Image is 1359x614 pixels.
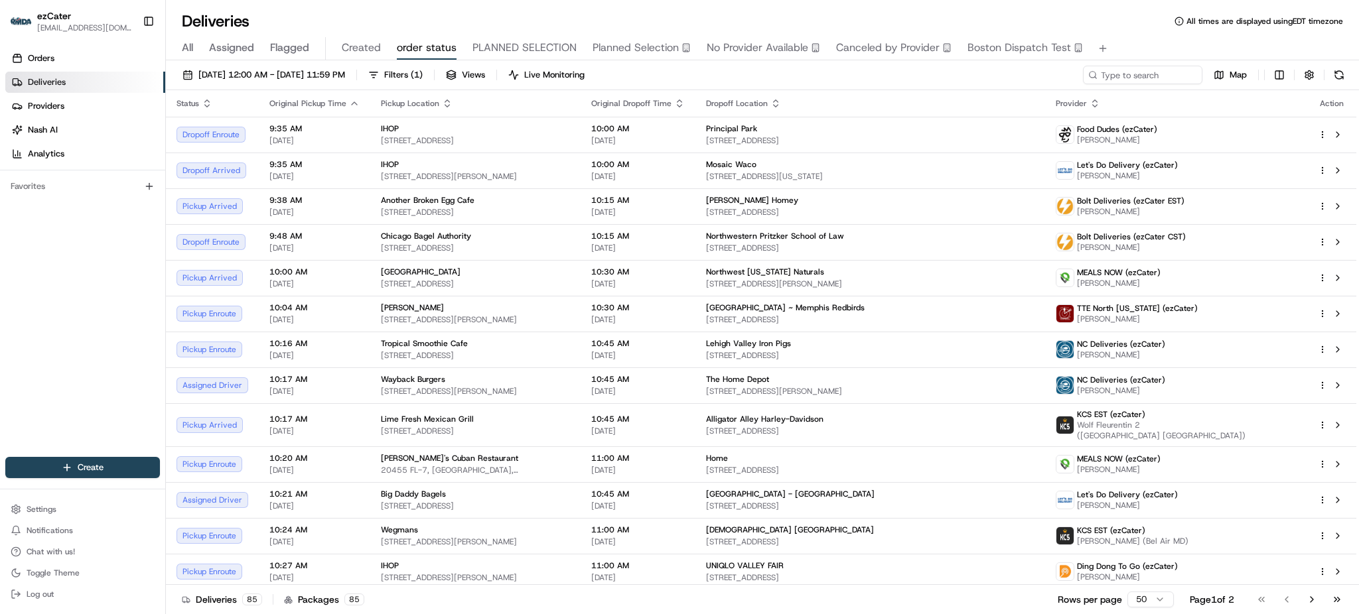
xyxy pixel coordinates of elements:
[381,159,399,170] span: IHOP
[5,95,165,117] a: Providers
[1077,196,1184,206] span: Bolt Deliveries (ezCater EST)
[45,127,218,140] div: Start new chat
[269,243,360,253] span: [DATE]
[27,504,56,515] span: Settings
[706,386,1035,397] span: [STREET_ADDRESS][PERSON_NAME]
[1186,16,1343,27] span: All times are displayed using EDT timezone
[591,243,685,253] span: [DATE]
[381,278,570,289] span: [STREET_ADDRESS]
[269,572,360,583] span: [DATE]
[1208,66,1253,84] button: Map
[177,66,351,84] button: [DATE] 12:00 AM - [DATE] 11:59 PM
[706,572,1035,583] span: [STREET_ADDRESS]
[381,386,570,397] span: [STREET_ADDRESS][PERSON_NAME]
[28,100,64,112] span: Providers
[1077,231,1186,242] span: Bolt Deliveries (ezCater CST)
[381,123,399,134] span: IHOP
[1077,454,1161,464] span: MEALS NOW (ezCater)
[381,426,570,436] span: [STREET_ADDRESS]
[13,13,40,40] img: Nash
[706,278,1035,289] span: [STREET_ADDRESS][PERSON_NAME]
[1056,456,1074,473] img: melas_now_logo.png
[28,148,64,160] span: Analytics
[1077,206,1184,217] span: [PERSON_NAME]
[342,40,381,56] span: Created
[706,453,728,463] span: Home
[593,40,679,56] span: Planned Selection
[1077,314,1198,324] span: [PERSON_NAME]
[706,314,1035,325] span: [STREET_ADDRESS]
[37,9,71,23] button: ezCater
[706,302,865,313] span: [GEOGRAPHIC_DATA] ~ Memphis Redbirds
[591,267,685,277] span: 10:30 AM
[440,66,491,84] button: Views
[125,192,213,206] span: API Documentation
[198,69,345,81] span: [DATE] 12:00 AM - [DATE] 11:59 PM
[1083,66,1202,84] input: Type to search
[591,231,685,241] span: 10:15 AM
[1056,98,1087,109] span: Provider
[384,69,423,81] span: Filters
[1077,278,1161,288] span: [PERSON_NAME]
[591,350,685,361] span: [DATE]
[706,465,1035,475] span: [STREET_ADDRESS]
[269,338,360,349] span: 10:16 AM
[269,278,360,289] span: [DATE]
[269,374,360,385] span: 10:17 AM
[381,524,418,535] span: Wegmans
[94,224,161,235] a: Powered byPylon
[177,98,199,109] span: Status
[269,524,360,535] span: 10:24 AM
[591,489,685,499] span: 10:45 AM
[591,374,685,385] span: 10:45 AM
[269,123,360,134] span: 9:35 AM
[78,461,104,473] span: Create
[1077,489,1178,500] span: Let's Do Delivery (ezCater)
[1056,233,1074,251] img: bolt_logo.png
[591,302,685,313] span: 10:30 AM
[45,140,168,151] div: We're available if you need us!
[5,521,160,540] button: Notifications
[5,457,160,478] button: Create
[706,171,1035,182] span: [STREET_ADDRESS][US_STATE]
[591,207,685,217] span: [DATE]
[706,338,791,349] span: Lehigh Valley Iron Pigs
[269,414,360,424] span: 10:17 AM
[182,593,262,606] div: Deliveries
[269,302,360,313] span: 10:04 AM
[1077,160,1178,170] span: Let's Do Delivery (ezCater)
[5,585,160,603] button: Log out
[35,86,219,99] input: Clear
[706,560,784,571] span: UNIQLO VALLEY FAIR
[706,207,1035,217] span: [STREET_ADDRESS]
[27,568,80,578] span: Toggle Theme
[13,127,37,151] img: 1736555255976-a54dd68f-1ca7-489b-9aae-adbdc363a1c4
[270,40,309,56] span: Flagged
[182,11,250,32] h1: Deliveries
[1077,170,1178,181] span: [PERSON_NAME]
[1056,126,1074,143] img: food_dudes.png
[591,195,685,206] span: 10:15 AM
[591,278,685,289] span: [DATE]
[591,159,685,170] span: 10:00 AM
[706,524,874,535] span: [DEMOGRAPHIC_DATA] [GEOGRAPHIC_DATA]
[524,69,585,81] span: Live Monitoring
[381,465,570,475] span: 20455 FL-7, [GEOGRAPHIC_DATA], [GEOGRAPHIC_DATA]
[269,98,346,109] span: Original Pickup Time
[706,350,1035,361] span: [STREET_ADDRESS]
[1056,491,1074,509] img: lets_do_delivery_logo.png
[462,69,485,81] span: Views
[836,40,940,56] span: Canceled by Provider
[591,414,685,424] span: 10:45 AM
[381,536,570,547] span: [STREET_ADDRESS][PERSON_NAME]
[1077,536,1188,546] span: [PERSON_NAME] (Bel Air MD)
[1056,377,1074,394] img: NCDeliveries.png
[381,501,570,511] span: [STREET_ADDRESS]
[1077,420,1297,441] span: Wolf Fleurentin 2 ([GEOGRAPHIC_DATA] [GEOGRAPHIC_DATA])
[381,414,474,424] span: Lime Fresh Mexican Grill
[269,135,360,146] span: [DATE]
[269,159,360,170] span: 9:35 AM
[1077,339,1165,349] span: NC Deliveries (ezCater)
[381,135,570,146] span: [STREET_ADDRESS]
